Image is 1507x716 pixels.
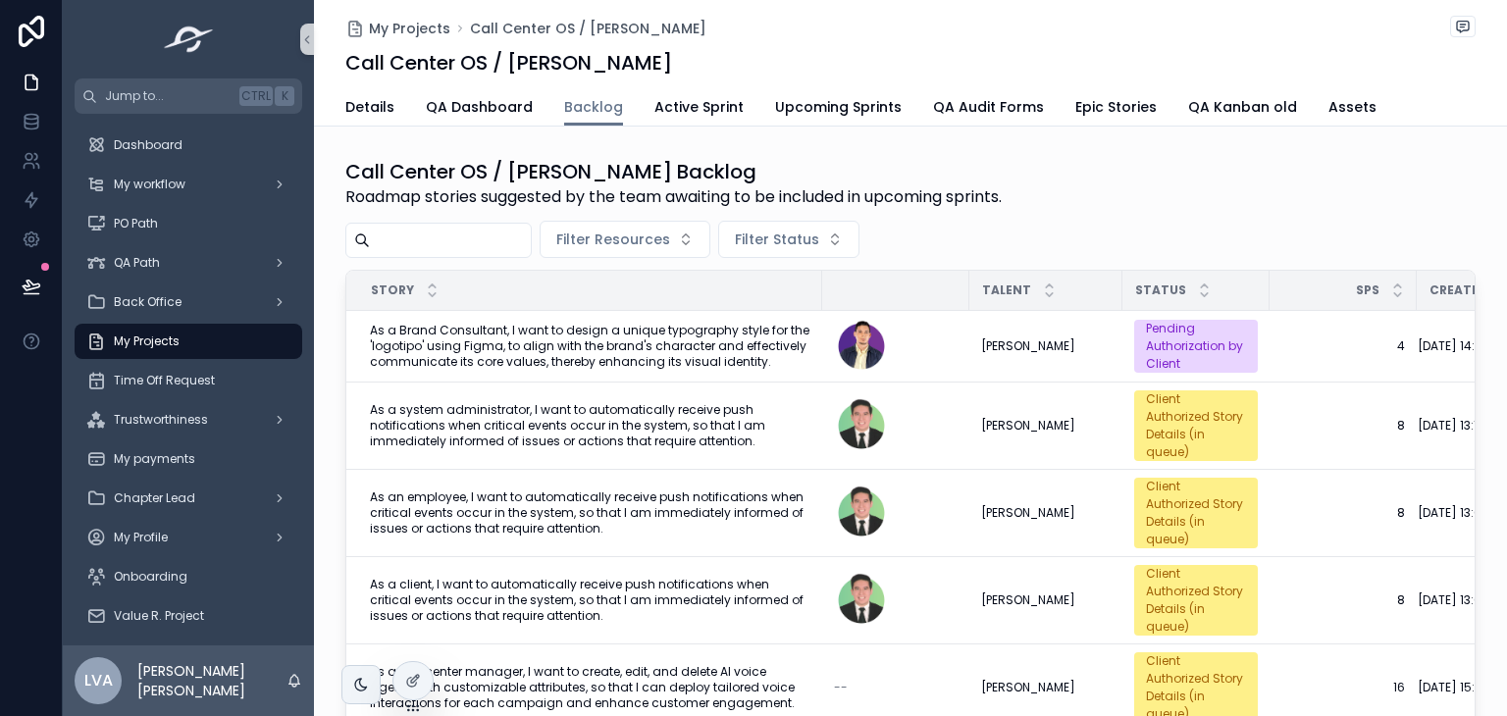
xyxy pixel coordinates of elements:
[1418,418,1481,434] span: [DATE] 13:11
[371,282,414,298] span: Story
[654,97,744,117] span: Active Sprint
[1146,565,1246,636] div: Client Authorized Story Details (in queue)
[564,89,623,127] a: Backlog
[75,128,302,163] a: Dashboard
[1418,680,1485,695] span: [DATE] 15:12
[369,19,450,38] span: My Projects
[1146,478,1246,548] div: Client Authorized Story Details (in queue)
[981,338,1075,354] span: [PERSON_NAME]
[1134,565,1258,636] a: Client Authorized Story Details (in queue)
[556,230,670,249] span: Filter Resources
[105,88,232,104] span: Jump to...
[470,19,706,38] a: Call Center OS / [PERSON_NAME]
[564,97,623,117] span: Backlog
[114,490,195,506] span: Chapter Lead
[114,216,158,231] span: PO Path
[345,185,1002,209] span: Roadmap stories suggested by the team awaiting to be included in upcoming sprints.
[426,97,533,117] span: QA Dashboard
[114,333,180,349] span: My Projects
[84,669,113,692] span: LVA
[114,530,168,545] span: My Profile
[137,661,286,700] p: [PERSON_NAME] [PERSON_NAME]
[75,78,302,114] button: Jump to...CtrlK
[1075,89,1157,128] a: Epic Stories
[370,577,810,624] a: As a client, I want to automatically receive push notifications when critical events occur in the...
[370,402,810,449] a: As a system administrator, I want to automatically receive push notifications when critical event...
[114,137,182,153] span: Dashboard
[1328,89,1377,128] a: Assets
[981,680,1111,695] a: [PERSON_NAME]
[114,412,208,428] span: Trustworthiness
[277,88,292,104] span: K
[834,680,848,695] span: --
[981,592,1075,608] span: [PERSON_NAME]
[370,489,810,537] a: As an employee, I want to automatically receive push notifications when critical events occur in ...
[1281,592,1405,608] a: 8
[540,221,710,258] button: Select Button
[981,418,1075,434] span: [PERSON_NAME]
[75,520,302,555] a: My Profile
[1281,680,1405,695] a: 16
[75,481,302,516] a: Chapter Lead
[75,324,302,359] a: My Projects
[1134,390,1258,461] a: Client Authorized Story Details (in queue)
[114,608,204,624] span: Value R. Project
[654,89,744,128] a: Active Sprint
[1418,592,1485,608] span: [DATE] 13:01
[114,177,185,192] span: My workflow
[1328,97,1377,117] span: Assets
[1188,89,1297,128] a: QA Kanban old
[75,441,302,477] a: My payments
[1146,390,1246,461] div: Client Authorized Story Details (in queue)
[982,282,1031,298] span: Talent
[981,418,1111,434] a: [PERSON_NAME]
[345,19,450,38] a: My Projects
[981,505,1111,521] a: [PERSON_NAME]
[981,592,1111,608] a: [PERSON_NAME]
[63,114,314,645] div: scrollable content
[1418,338,1489,354] span: [DATE] 14:36
[75,559,302,594] a: Onboarding
[75,598,302,634] a: Value R. Project
[114,569,187,585] span: Onboarding
[1146,320,1246,373] div: Pending Authorization by Client
[1281,338,1405,354] a: 4
[426,89,533,128] a: QA Dashboard
[834,680,958,695] a: --
[75,402,302,437] a: Trustworthiness
[370,323,810,370] a: As a Brand Consultant, I want to design a unique typography style for the 'logotipo' using Figma,...
[1281,418,1405,434] a: 8
[775,89,902,128] a: Upcoming Sprints
[345,158,1002,185] h1: Call Center OS / [PERSON_NAME] Backlog
[981,505,1075,521] span: [PERSON_NAME]
[75,245,302,281] a: QA Path
[114,255,160,271] span: QA Path
[1418,505,1488,521] span: [DATE] 13:07
[75,363,302,398] a: Time Off Request
[114,294,182,310] span: Back Office
[114,373,215,388] span: Time Off Request
[75,167,302,202] a: My workflow
[1075,97,1157,117] span: Epic Stories
[933,97,1044,117] span: QA Audit Forms
[735,230,819,249] span: Filter Status
[718,221,859,258] button: Select Button
[75,206,302,241] a: PO Path
[1135,282,1186,298] span: Status
[933,89,1044,128] a: QA Audit Forms
[370,664,810,711] a: As a call center manager, I want to create, edit, and delete AI voice agents with customizable at...
[345,97,394,117] span: Details
[158,24,220,55] img: App logo
[75,284,302,320] a: Back Office
[981,338,1111,354] a: [PERSON_NAME]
